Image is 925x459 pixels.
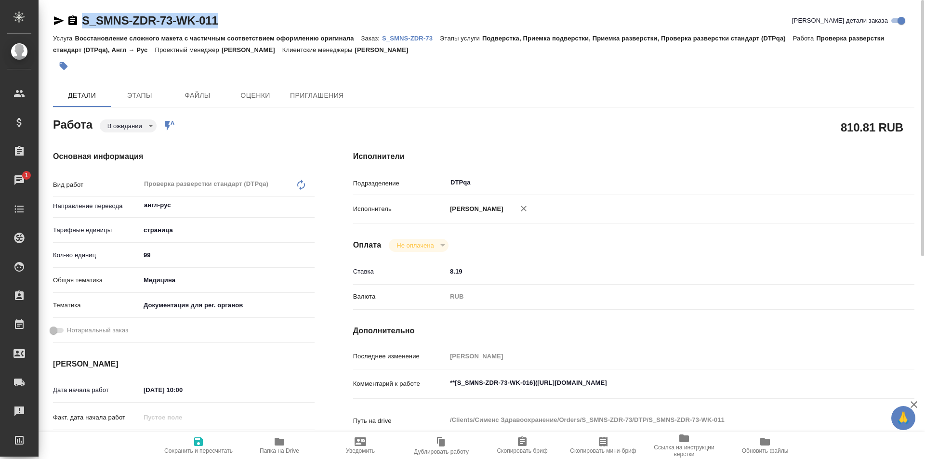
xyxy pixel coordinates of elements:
p: Общая тематика [53,275,140,285]
p: Валюта [353,292,447,302]
input: ✎ Введи что-нибудь [140,248,315,262]
input: Пустое поле [140,410,225,424]
a: S_SMNS-ZDR-73-WK-011 [82,14,218,27]
span: [PERSON_NAME] детали заказа [792,16,888,26]
div: Документация для рег. органов [140,297,315,314]
p: Вид работ [53,180,140,190]
p: [PERSON_NAME] [222,46,282,53]
h4: [PERSON_NAME] [53,358,315,370]
button: Open [862,182,864,184]
span: Сохранить и пересчитать [164,447,233,454]
textarea: /Clients/Сименс Здравоохранение/Orders/S_SMNS-ZDR-73/DTP/S_SMNS-ZDR-73-WK-011 [447,412,868,428]
button: Скопировать мини-бриф [563,432,644,459]
button: Добавить тэг [53,55,74,77]
p: Проектный менеджер [155,46,221,53]
span: Нотариальный заказ [67,326,128,335]
span: Детали [59,90,105,102]
p: [PERSON_NAME] [447,204,503,214]
p: Факт. дата начала работ [53,413,140,422]
span: Дублировать работу [414,448,469,455]
span: Скопировать бриф [497,447,547,454]
p: Восстановление сложного макета с частичным соответствием оформлению оригинала [75,35,361,42]
p: Подразделение [353,179,447,188]
button: Дублировать работу [401,432,482,459]
p: Кол-во единиц [53,250,140,260]
span: 1 [19,170,34,180]
button: Уведомить [320,432,401,459]
p: Тематика [53,301,140,310]
button: Скопировать бриф [482,432,563,459]
p: Ставка [353,267,447,276]
p: Тарифные единицы [53,225,140,235]
button: Скопировать ссылку для ЯМессенджера [53,15,65,26]
button: В ожидании [105,122,145,130]
p: [PERSON_NAME] [355,46,416,53]
input: ✎ Введи что-нибудь [140,383,225,397]
p: Дата начала работ [53,385,140,395]
span: Скопировать мини-бриф [570,447,636,454]
button: Open [309,204,311,206]
a: S_SMNS-ZDR-73 [382,34,440,42]
h2: Работа [53,115,92,132]
p: Клиентские менеджеры [282,46,355,53]
div: Медицина [140,272,315,289]
h4: Дополнительно [353,325,914,337]
a: 1 [2,168,36,192]
button: Скопировать ссылку [67,15,79,26]
span: 🙏 [895,408,912,428]
span: Обновить файлы [742,447,789,454]
textarea: **[S_SMNS-ZDR-73-WK-016]([URL][DOMAIN_NAME] [447,375,868,391]
button: 🙏 [891,406,915,430]
p: Заказ: [361,35,382,42]
h2: 810.81 RUB [841,119,903,135]
button: Папка на Drive [239,432,320,459]
p: Последнее изменение [353,352,447,361]
p: S_SMNS-ZDR-73 [382,35,440,42]
div: В ожидании [100,119,157,132]
span: Файлы [174,90,221,102]
div: В ожидании [389,239,448,252]
span: Оценки [232,90,278,102]
span: Ссылка на инструкции верстки [649,444,719,458]
span: Этапы [117,90,163,102]
p: Исполнитель [353,204,447,214]
p: Услуга [53,35,75,42]
input: Пустое поле [447,349,868,363]
p: Работа [793,35,817,42]
button: Удалить исполнителя [513,198,534,219]
h4: Основная информация [53,151,315,162]
p: Направление перевода [53,201,140,211]
div: страница [140,222,315,238]
button: Сохранить и пересчитать [158,432,239,459]
button: Ссылка на инструкции верстки [644,432,725,459]
span: Уведомить [346,447,375,454]
button: Не оплачена [394,241,436,249]
span: Приглашения [290,90,344,102]
button: Обновить файлы [725,432,806,459]
p: Подверстка, Приемка подверстки, Приемка разверстки, Проверка разверстки стандарт (DTPqa) [482,35,793,42]
span: Папка на Drive [260,447,299,454]
h4: Исполнители [353,151,914,162]
div: RUB [447,289,868,305]
input: ✎ Введи что-нибудь [447,264,868,278]
h4: Оплата [353,239,382,251]
p: Этапы услуги [440,35,482,42]
p: Путь на drive [353,416,447,426]
p: Комментарий к работе [353,379,447,389]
